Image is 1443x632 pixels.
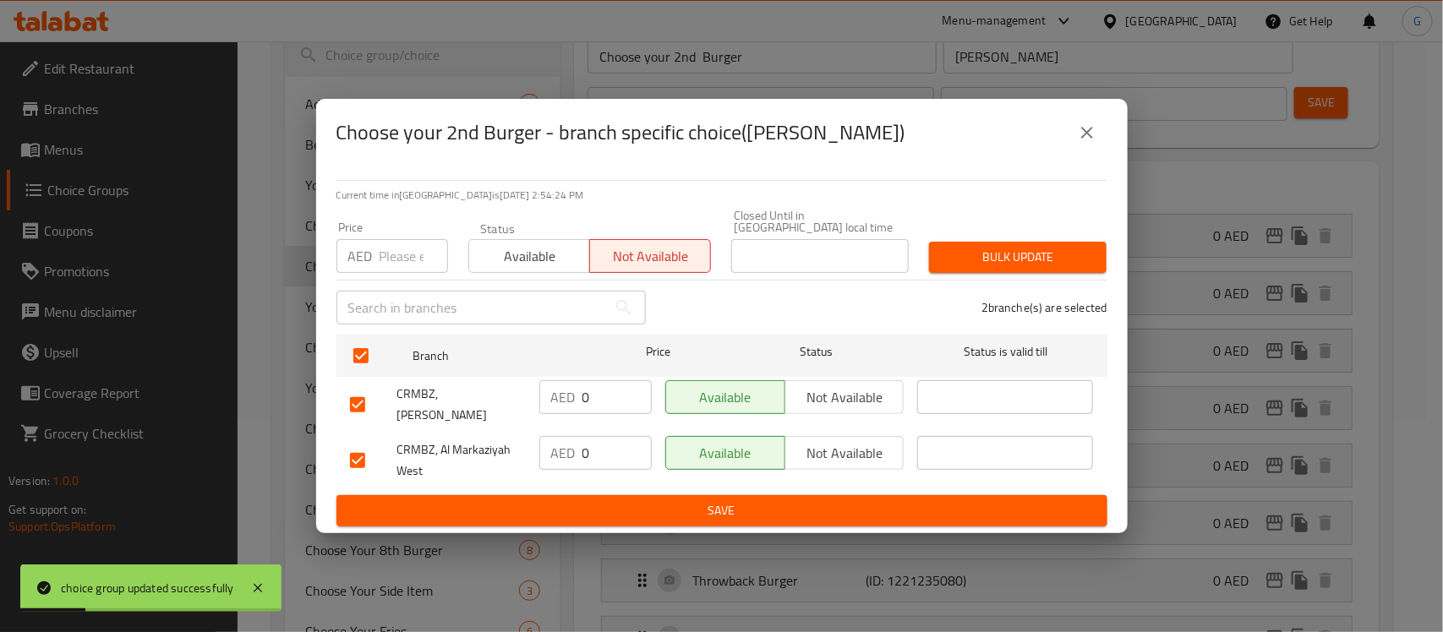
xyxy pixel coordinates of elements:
[336,291,607,324] input: Search in branches
[665,380,785,414] button: Available
[917,341,1093,362] span: Status is valid till
[929,242,1107,273] button: Bulk update
[602,341,714,362] span: Price
[981,299,1107,316] p: 2 branche(s) are selected
[784,436,905,470] button: Not available
[336,119,905,146] h2: Choose your 2nd Burger - branch specific choice([PERSON_NAME])
[397,439,526,482] span: CRMBZ, Al Markaziyah West
[336,495,1107,526] button: Save
[943,247,1093,268] span: Bulk update
[348,246,373,266] p: AED
[673,385,779,410] span: Available
[582,436,652,470] input: Please enter price
[784,380,905,414] button: Not available
[468,239,590,273] button: Available
[665,436,785,470] button: Available
[792,385,898,410] span: Not available
[589,239,711,273] button: Not available
[551,443,576,463] p: AED
[336,188,1107,203] p: Current time in [GEOGRAPHIC_DATA] is [DATE] 2:54:24 PM
[673,441,779,466] span: Available
[792,441,898,466] span: Not available
[551,387,576,407] p: AED
[582,380,652,414] input: Please enter price
[397,384,526,426] span: CRMBZ, [PERSON_NAME]
[380,239,448,273] input: Please enter price
[1067,112,1107,153] button: close
[350,500,1094,521] span: Save
[61,579,234,597] div: choice group updated successfully
[728,341,904,362] span: Status
[476,244,583,269] span: Available
[413,346,588,367] span: Branch
[597,244,704,269] span: Not available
